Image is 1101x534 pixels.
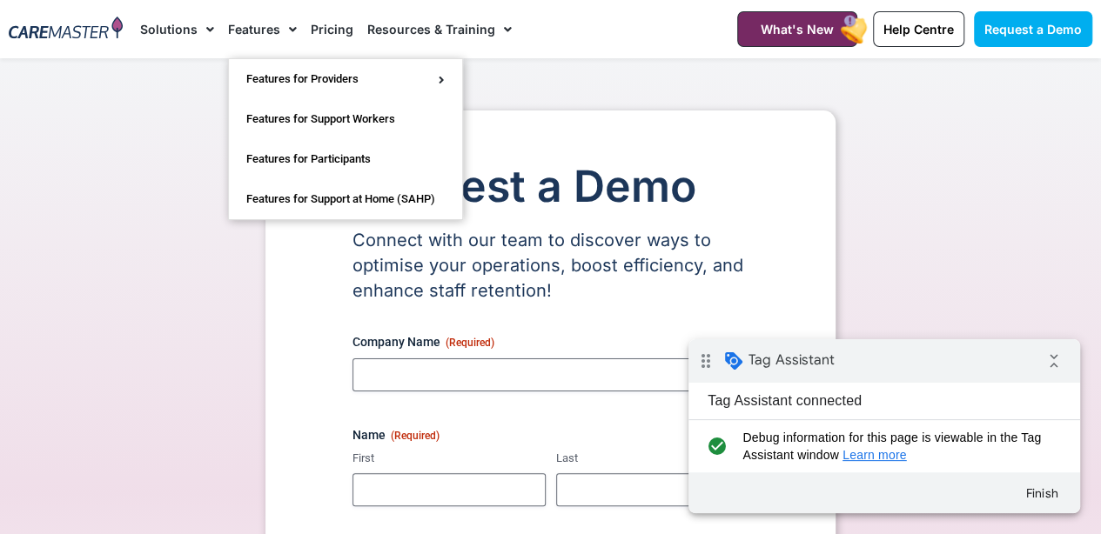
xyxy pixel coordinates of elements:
img: CareMaster Logo [9,17,123,42]
button: Finish [322,138,385,170]
span: Debug information for this page is viewable in the Tag Assistant window [54,90,363,124]
span: What's New [761,22,834,37]
ul: Features [228,58,463,220]
a: Features for Support Workers [229,99,462,139]
i: Collapse debug badge [348,4,383,39]
p: Connect with our team to discover ways to optimise your operations, boost efficiency, and enhance... [352,228,749,304]
label: First [352,451,546,467]
h1: Request a Demo [352,163,749,210]
a: Request a Demo [974,11,1092,47]
a: Features for Providers [229,59,462,99]
span: Tag Assistant [60,11,146,29]
span: Help Centre [883,22,954,37]
label: Company Name [352,333,749,350]
a: What's New [737,11,857,47]
span: (Required) [446,337,494,349]
i: check_circle [14,90,43,124]
a: Features for Participants [229,139,462,179]
a: Learn more [154,109,218,123]
a: Features for Support at Home (SAHP) [229,179,462,219]
a: Help Centre [873,11,964,47]
span: Request a Demo [984,22,1082,37]
legend: Name [352,426,440,444]
span: (Required) [391,430,440,442]
label: Last [556,451,749,467]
